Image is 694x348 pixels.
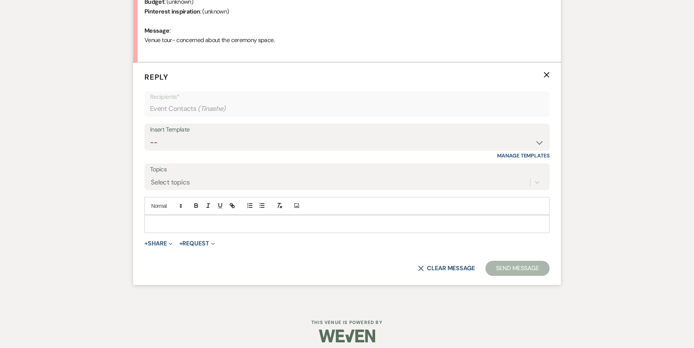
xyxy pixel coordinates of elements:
[485,261,550,276] button: Send Message
[150,101,544,116] div: Event Contacts
[198,104,226,114] span: ( Tinashe )
[179,241,215,247] button: Request
[144,241,148,247] span: +
[151,177,190,187] div: Select topics
[418,265,475,271] button: Clear message
[144,72,168,82] span: Reply
[144,241,173,247] button: Share
[144,8,200,15] b: Pinterest inspiration
[150,164,544,175] label: Topics
[150,124,544,135] div: Insert Template
[150,92,544,102] p: Recipients*
[497,152,550,159] a: Manage Templates
[144,27,170,35] b: Message
[179,241,183,247] span: +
